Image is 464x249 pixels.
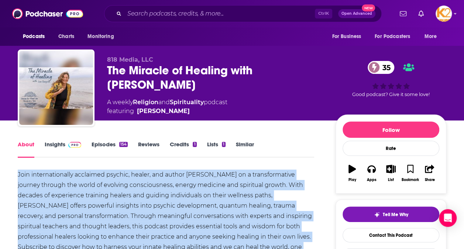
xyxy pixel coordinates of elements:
[315,9,332,18] span: Ctrl K
[104,5,382,22] div: Search podcasts, credits, & more...
[332,31,361,42] span: For Business
[137,107,190,116] a: Lisa Campion
[107,107,227,116] span: featuring
[419,30,446,44] button: open menu
[343,141,439,156] div: Rate
[207,141,226,158] a: Lists1
[82,30,123,44] button: open menu
[170,141,196,158] a: Credits1
[343,207,439,222] button: tell me why sparkleTell Me Why
[343,122,439,138] button: Follow
[436,6,452,22] span: Logged in as K2Krupp
[362,4,375,11] span: New
[425,178,434,182] div: Share
[368,61,394,74] a: 35
[19,51,93,125] img: The Miracle of Healing with Lisa Campion
[374,212,380,218] img: tell me why sparkle
[375,61,394,74] span: 35
[362,160,381,187] button: Apps
[381,160,401,187] button: List
[119,142,128,147] div: 154
[138,141,159,158] a: Reviews
[402,178,419,182] div: Bookmark
[388,178,394,182] div: List
[436,6,452,22] button: Show profile menu
[343,160,362,187] button: Play
[107,98,227,116] div: A weekly podcast
[383,212,408,218] span: Tell Me Why
[18,30,54,44] button: open menu
[193,142,196,147] div: 1
[23,31,45,42] span: Podcasts
[348,178,356,182] div: Play
[343,228,439,242] a: Contact This Podcast
[107,56,153,63] span: 818 Media, LLC
[327,30,370,44] button: open menu
[397,7,409,20] a: Show notifications dropdown
[336,56,446,102] div: 35Good podcast? Give it some love!
[375,31,410,42] span: For Podcasters
[222,142,226,147] div: 1
[367,178,377,182] div: Apps
[58,31,74,42] span: Charts
[68,142,81,148] img: Podchaser Pro
[439,209,457,227] div: Open Intercom Messenger
[12,7,83,21] img: Podchaser - Follow, Share and Rate Podcasts
[92,141,128,158] a: Episodes154
[370,30,421,44] button: open menu
[158,99,170,106] span: and
[341,12,372,16] span: Open Advanced
[133,99,158,106] a: Religion
[415,7,427,20] a: Show notifications dropdown
[236,141,254,158] a: Similar
[425,31,437,42] span: More
[352,92,430,97] span: Good podcast? Give it some love!
[18,141,34,158] a: About
[45,141,81,158] a: InsightsPodchaser Pro
[420,160,439,187] button: Share
[436,6,452,22] img: User Profile
[87,31,114,42] span: Monitoring
[170,99,204,106] a: Spirituality
[54,30,79,44] a: Charts
[338,9,375,18] button: Open AdvancedNew
[124,8,315,20] input: Search podcasts, credits, & more...
[401,160,420,187] button: Bookmark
